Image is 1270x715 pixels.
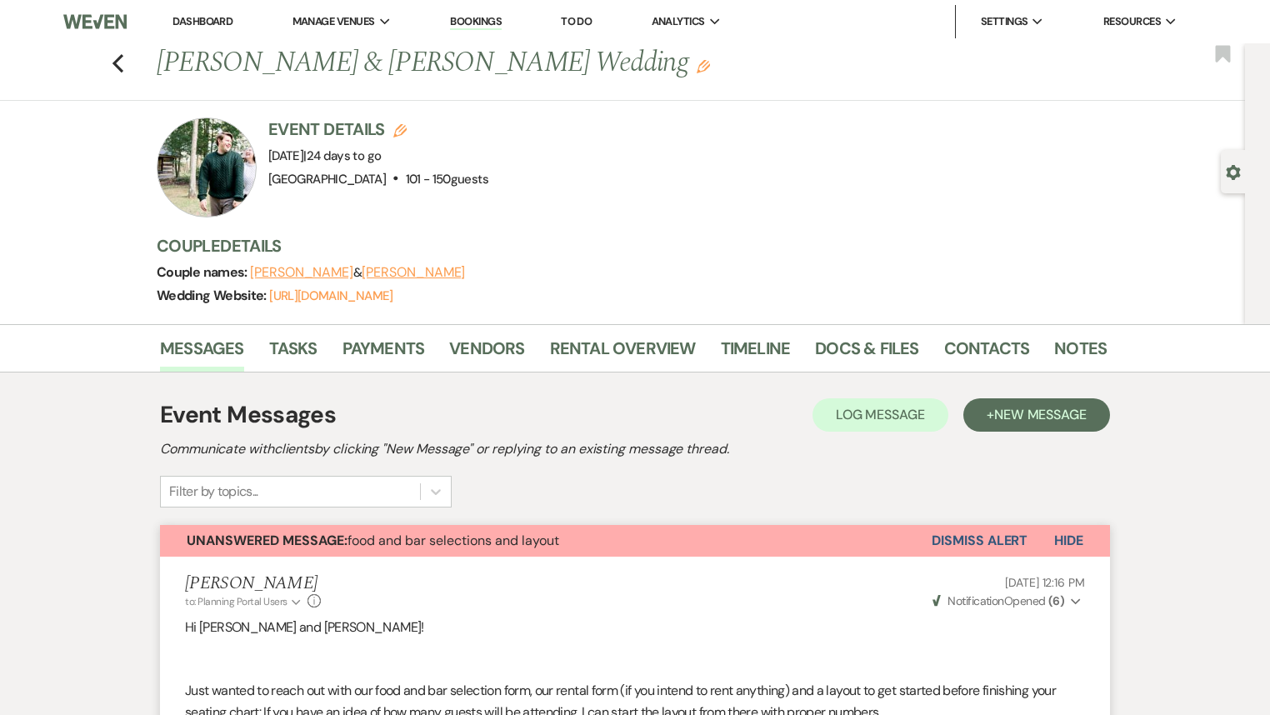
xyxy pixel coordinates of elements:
[932,525,1027,557] button: Dismiss Alert
[63,4,126,39] img: Weven Logo
[812,398,948,432] button: Log Message
[172,14,232,28] a: Dashboard
[250,264,465,281] span: &
[1103,13,1161,30] span: Resources
[944,335,1030,372] a: Contacts
[157,43,903,83] h1: [PERSON_NAME] & [PERSON_NAME] Wedding
[550,335,696,372] a: Rental Overview
[932,593,1064,608] span: Opened
[721,335,791,372] a: Timeline
[1054,532,1083,549] span: Hide
[963,398,1110,432] button: +New Message
[561,14,592,28] a: To Do
[250,266,353,279] button: [PERSON_NAME]
[303,147,381,164] span: |
[157,234,1090,257] h3: Couple Details
[160,439,1110,459] h2: Communicate with clients by clicking "New Message" or replying to an existing message thread.
[185,594,303,609] button: to: Planning Portal Users
[160,397,336,432] h1: Event Messages
[1027,525,1110,557] button: Hide
[160,525,932,557] button: Unanswered Message:food and bar selections and layout
[185,617,1085,638] p: Hi [PERSON_NAME] and [PERSON_NAME]!
[157,263,250,281] span: Couple names:
[406,171,488,187] span: 101 - 150 guests
[697,58,710,73] button: Edit
[169,482,258,502] div: Filter by topics...
[268,117,488,141] h3: Event Details
[947,593,1003,608] span: Notification
[187,532,347,549] strong: Unanswered Message:
[307,147,382,164] span: 24 days to go
[450,14,502,30] a: Bookings
[994,406,1087,423] span: New Message
[1048,593,1064,608] strong: ( 6 )
[160,335,244,372] a: Messages
[268,171,386,187] span: [GEOGRAPHIC_DATA]
[1005,575,1085,590] span: [DATE] 12:16 PM
[185,595,287,608] span: to: Planning Portal Users
[185,573,321,594] h5: [PERSON_NAME]
[269,287,392,304] a: [URL][DOMAIN_NAME]
[836,406,925,423] span: Log Message
[815,335,918,372] a: Docs & Files
[449,335,524,372] a: Vendors
[187,532,559,549] span: food and bar selections and layout
[292,13,375,30] span: Manage Venues
[342,335,425,372] a: Payments
[157,287,269,304] span: Wedding Website:
[362,266,465,279] button: [PERSON_NAME]
[652,13,705,30] span: Analytics
[268,147,381,164] span: [DATE]
[1054,335,1107,372] a: Notes
[269,335,317,372] a: Tasks
[930,592,1085,610] button: NotificationOpened (6)
[981,13,1028,30] span: Settings
[1226,163,1241,179] button: Open lead details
